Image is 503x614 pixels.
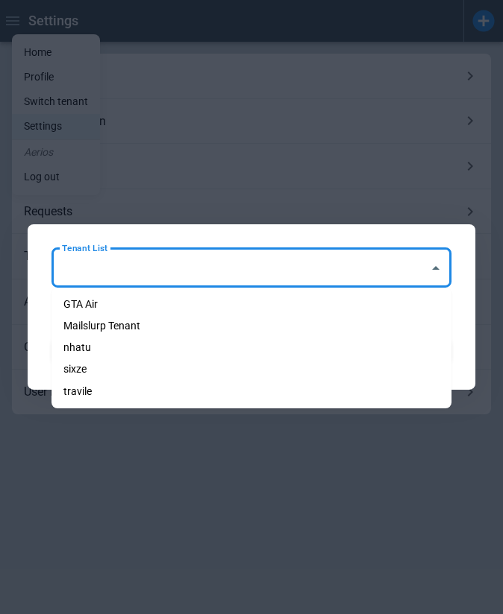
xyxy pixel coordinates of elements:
[425,258,446,279] button: Close
[51,315,452,337] li: Mailslurp Tenant
[62,241,107,254] label: Tenant List
[51,381,452,402] li: travile
[51,358,452,380] li: sixze
[51,337,452,358] li: nhatu
[51,294,452,315] li: GTA Air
